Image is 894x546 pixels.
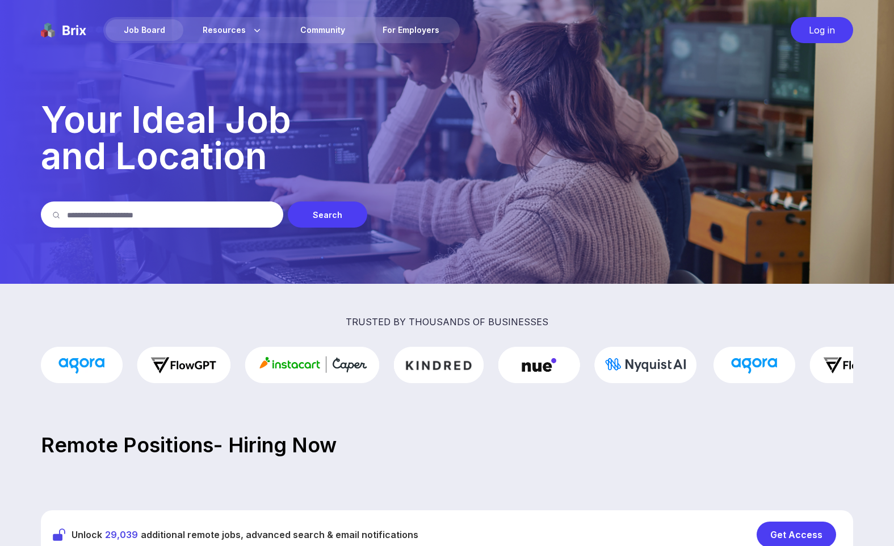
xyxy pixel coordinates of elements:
[282,19,363,41] a: Community
[364,19,458,41] a: For Employers
[105,529,138,540] span: 29,039
[106,19,183,41] div: Job Board
[72,528,418,541] span: Unlock additional remote jobs, advanced search & email notifications
[785,17,853,43] a: Log in
[288,201,367,228] div: Search
[41,102,853,174] p: Your Ideal Job and Location
[791,17,853,43] div: Log in
[184,19,281,41] div: Resources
